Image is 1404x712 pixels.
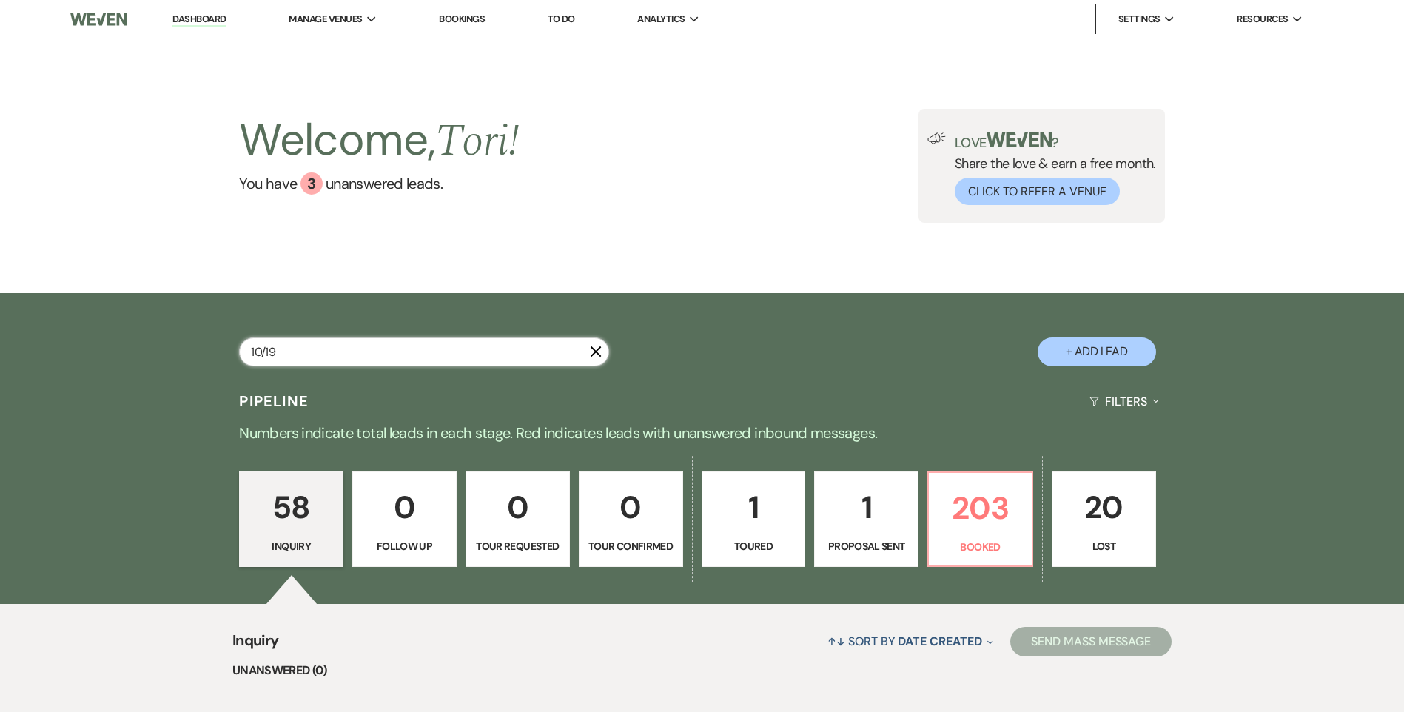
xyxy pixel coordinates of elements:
h2: Welcome, [239,109,519,172]
p: Tour Requested [475,538,560,554]
p: Numbers indicate total leads in each stage. Red indicates leads with unanswered inbound messages. [169,421,1235,445]
a: 203Booked [927,471,1033,568]
button: Click to Refer a Venue [955,178,1120,205]
h3: Pipeline [239,391,309,412]
a: 58Inquiry [239,471,343,568]
button: Filters [1084,382,1164,421]
span: Inquiry [232,629,279,661]
a: Dashboard [172,13,226,27]
button: Send Mass Message [1010,627,1172,656]
a: 0Follow Up [352,471,457,568]
p: Follow Up [362,538,447,554]
span: Settings [1118,12,1161,27]
a: To Do [548,13,575,25]
a: 1Proposal Sent [814,471,918,568]
a: 0Tour Requested [466,471,570,568]
input: Search by name, event date, email address or phone number [239,337,609,366]
div: 3 [300,172,323,195]
p: Lost [1061,538,1146,554]
div: Share the love & earn a free month. [946,132,1156,205]
span: Resources [1237,12,1288,27]
img: weven-logo-green.svg [987,132,1052,147]
img: loud-speaker-illustration.svg [927,132,946,144]
span: Analytics [637,12,685,27]
button: + Add Lead [1038,337,1156,366]
a: You have 3 unanswered leads. [239,172,519,195]
p: 20 [1061,483,1146,532]
a: 1Toured [702,471,806,568]
span: Tori ! [435,107,519,175]
span: ↑↓ [827,634,845,649]
p: 0 [362,483,447,532]
button: Sort By Date Created [822,622,999,661]
p: 1 [711,483,796,532]
img: Weven Logo [70,4,127,35]
a: 0Tour Confirmed [579,471,683,568]
span: Date Created [898,634,981,649]
p: 0 [588,483,674,532]
p: Tour Confirmed [588,538,674,554]
p: Booked [938,539,1023,555]
a: 20Lost [1052,471,1156,568]
p: Love ? [955,132,1156,150]
p: 203 [938,483,1023,533]
a: Bookings [439,13,485,25]
p: 0 [475,483,560,532]
li: Unanswered (0) [232,661,1172,680]
p: 1 [824,483,909,532]
p: 58 [249,483,334,532]
p: Inquiry [249,538,334,554]
p: Proposal Sent [824,538,909,554]
p: Toured [711,538,796,554]
span: Manage Venues [289,12,362,27]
